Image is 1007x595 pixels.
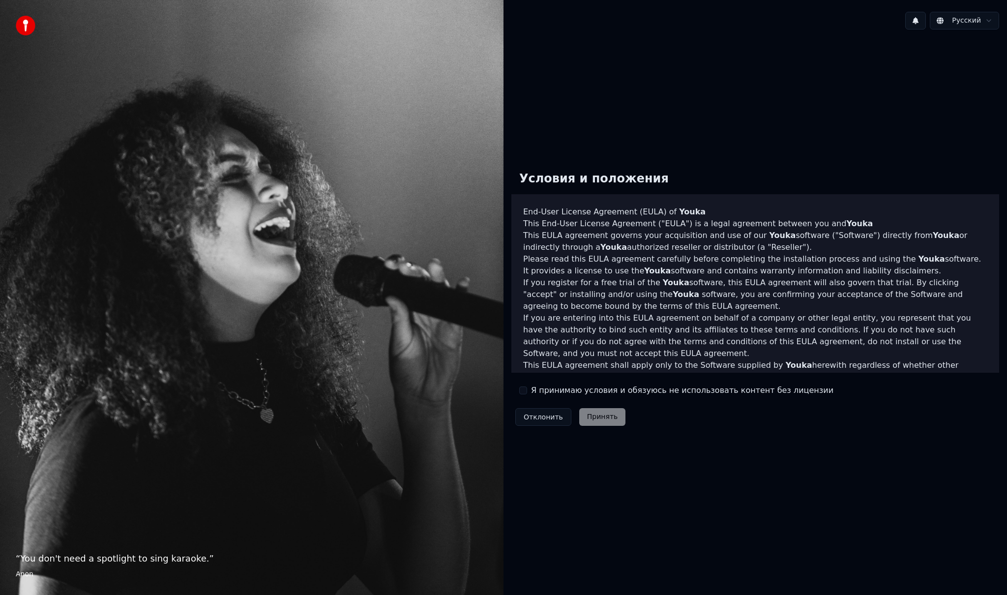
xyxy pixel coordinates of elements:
[786,360,812,370] span: Youka
[16,16,35,35] img: youka
[523,359,987,407] p: This EULA agreement shall apply only to the Software supplied by herewith regardless of whether o...
[679,207,706,216] span: Youka
[523,206,987,218] h3: End-User License Agreement (EULA) of
[531,385,833,396] label: Я принимаю условия и обязуюсь не использовать контент без лицензии
[523,277,987,312] p: If you register for a free trial of the software, this EULA agreement will also govern that trial...
[644,266,671,275] span: Youka
[16,552,488,565] p: “ You don't need a spotlight to sing karaoke. ”
[523,230,987,253] p: This EULA agreement governs your acquisition and use of our software ("Software") directly from o...
[16,569,488,579] footer: Anon
[515,408,571,426] button: Отклонить
[663,278,689,287] span: Youka
[673,290,699,299] span: Youka
[804,372,830,382] span: Youka
[918,254,945,264] span: Youka
[523,218,987,230] p: This End-User License Agreement ("EULA") is a legal agreement between you and
[933,231,959,240] span: Youka
[846,219,873,228] span: Youka
[769,231,796,240] span: Youka
[523,312,987,359] p: If you are entering into this EULA agreement on behalf of a company or other legal entity, you re...
[600,242,627,252] span: Youka
[523,253,987,277] p: Please read this EULA agreement carefully before completing the installation process and using th...
[511,163,677,195] div: Условия и положения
